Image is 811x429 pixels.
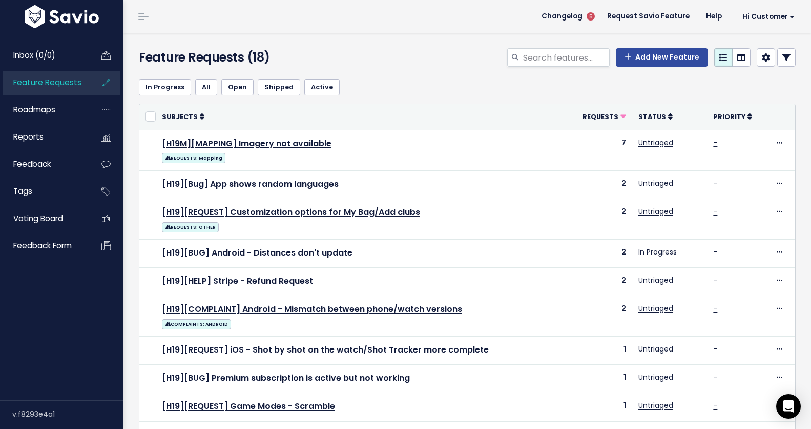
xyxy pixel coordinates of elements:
a: Reports [3,125,85,149]
td: 2 [565,170,632,199]
a: Untriaged [638,178,673,188]
td: 1 [565,337,632,365]
div: v.f8293e4a1 [12,401,123,427]
a: Untriaged [638,138,673,148]
a: [H19][REQUEST] Customization options for My Bag/Add clubs [162,206,420,218]
a: Untriaged [638,400,673,411]
span: 5 [587,12,595,21]
span: Feature Requests [13,77,81,88]
a: - [713,344,717,354]
span: REQUESTS: OTHER [162,222,219,232]
td: 2 [565,296,632,337]
td: 1 [565,365,632,393]
a: Requests [583,111,626,122]
a: Shipped [258,79,300,95]
a: Status [638,111,673,122]
img: logo-white.9d6f32f41409.svg [22,5,101,28]
td: 2 [565,199,632,239]
h4: Feature Requests (18) [139,48,348,67]
a: Untriaged [638,344,673,354]
input: Search features... [522,48,610,67]
a: - [713,275,717,285]
a: Roadmaps [3,98,85,122]
span: Tags [13,186,32,197]
a: Untriaged [638,206,673,217]
a: - [713,206,717,217]
div: Open Intercom Messenger [776,394,801,419]
a: [H19M][MAPPING] Imagery not available [162,138,331,149]
a: [H19][BUG] Premium subscription is active but not working [162,372,410,384]
a: [H19][Bug] App shows random languages [162,178,339,190]
ul: Filter feature requests [139,79,796,95]
a: Help [698,9,730,24]
a: Tags [3,180,85,203]
a: Untriaged [638,275,673,285]
a: In Progress [139,79,191,95]
td: 1 [565,393,632,421]
a: In Progress [638,247,677,257]
a: [H19][BUG] Android - Distances don't update [162,247,352,259]
td: 2 [565,267,632,296]
span: Requests [583,112,618,121]
a: - [713,247,717,257]
span: Roadmaps [13,104,55,115]
a: - [713,138,717,148]
span: Inbox (0/0) [13,50,55,61]
a: [H19][REQUEST] Game Modes - Scramble [162,400,335,412]
a: Hi Customer [730,9,803,25]
span: Priority [713,112,745,121]
a: Feature Requests [3,71,85,94]
a: Feedback form [3,234,85,258]
a: Subjects [162,111,204,122]
span: COMPLAINTS: ANDROID [162,319,231,329]
span: Changelog [542,13,583,20]
span: Reports [13,131,44,142]
span: Status [638,112,666,121]
a: Untriaged [638,372,673,382]
a: - [713,303,717,314]
a: [H19][COMPLAINT] Android - Mismatch between phone/watch versions [162,303,462,315]
a: [H19][REQUEST] iOS - Shot by shot on the watch/Shot Tracker more complete [162,344,489,356]
a: - [713,178,717,188]
a: Inbox (0/0) [3,44,85,67]
span: REQUESTS: Mapping [162,153,225,163]
a: Request Savio Feature [599,9,698,24]
a: Feedback [3,152,85,176]
span: Subjects [162,112,198,121]
span: Hi Customer [742,13,795,21]
a: Add New Feature [616,48,708,67]
a: Priority [713,111,752,122]
a: REQUESTS: Mapping [162,151,225,164]
a: REQUESTS: OTHER [162,220,219,233]
span: Voting Board [13,213,63,224]
td: 2 [565,239,632,267]
a: - [713,400,717,411]
a: Active [304,79,340,95]
a: Untriaged [638,303,673,314]
a: All [195,79,217,95]
td: 7 [565,130,632,170]
a: - [713,372,717,382]
span: Feedback form [13,240,72,251]
a: [H19][HELP] Stripe - Refund Request [162,275,313,287]
span: Feedback [13,159,51,169]
a: Open [221,79,254,95]
a: COMPLAINTS: ANDROID [162,317,231,330]
a: Voting Board [3,207,85,230]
